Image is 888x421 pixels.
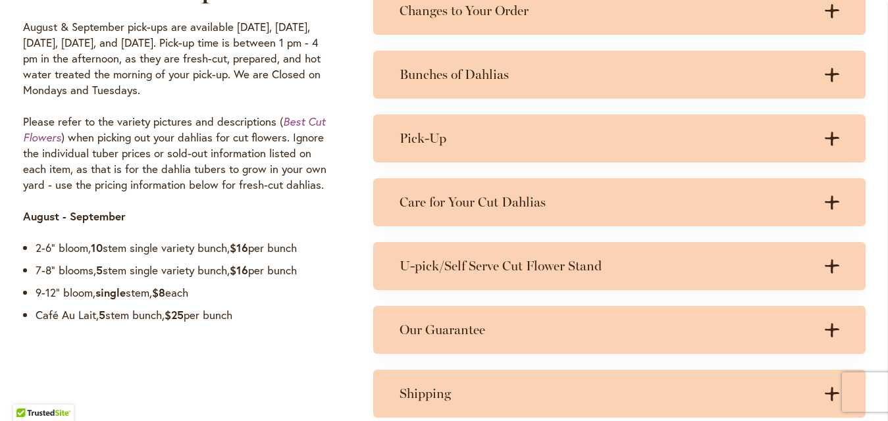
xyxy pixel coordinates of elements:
[23,114,325,145] a: Best Cut Flowers
[230,240,248,255] strong: $16
[400,258,813,274] h3: U-pick/Self Serve Cut Flower Stand
[99,307,105,322] strong: 5
[400,3,813,19] h3: Changes to Your Order
[36,285,335,301] li: 9-12” bloom, stem, each
[165,307,184,322] strong: $25
[91,240,103,255] strong: 10
[23,114,335,193] p: Please refer to the variety pictures and descriptions ( ) when picking out your dahlias for cut f...
[373,242,866,290] summary: U-pick/Self Serve Cut Flower Stand
[373,51,866,99] summary: Bunches of Dahlias
[373,370,866,418] summary: Shipping
[230,262,248,278] strong: $16
[400,194,813,210] h3: Care for Your Cut Dahlias
[23,209,126,224] strong: August - September
[36,262,335,278] li: 7-8” blooms, stem single variety bunch, per bunch
[23,114,325,144] em: Best Cut Flowers
[400,66,813,83] h3: Bunches of Dahlias
[36,307,335,323] li: Café Au Lait, stem bunch, per bunch
[373,114,866,162] summary: Pick-Up
[23,19,335,98] p: August & September pick-ups are available [DATE], [DATE], [DATE], [DATE], and [DATE]. Pick-up tim...
[152,285,165,300] strong: $8
[36,240,335,256] li: 2-6” bloom, stem single variety bunch, per bunch
[95,285,126,300] strong: single
[400,322,813,338] h3: Our Guarantee
[96,262,103,278] strong: 5
[373,306,866,354] summary: Our Guarantee
[400,130,813,147] h3: Pick-Up
[373,178,866,226] summary: Care for Your Cut Dahlias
